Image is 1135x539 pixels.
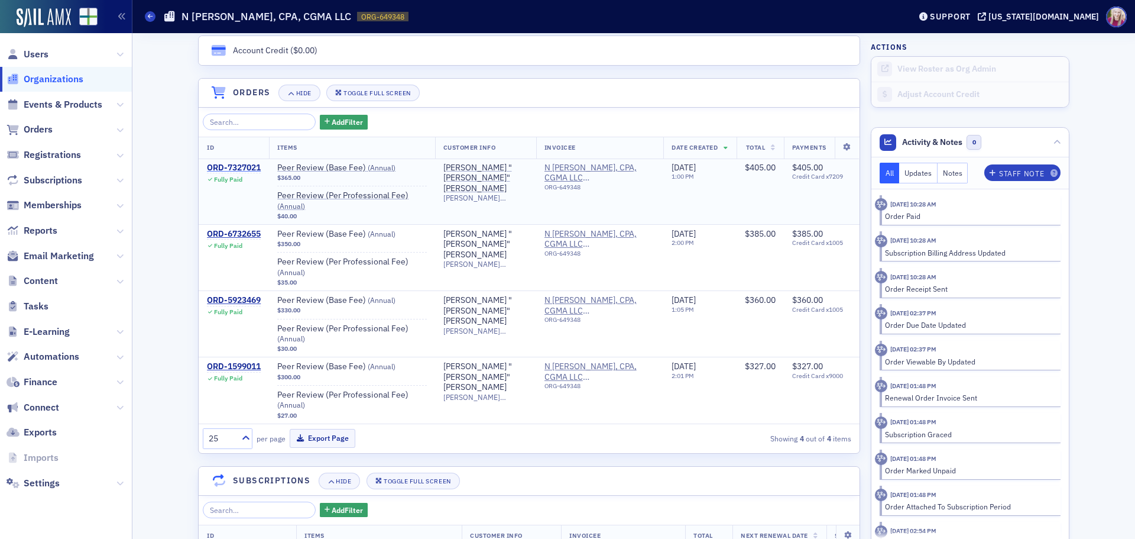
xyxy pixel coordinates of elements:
[277,257,426,277] span: Peer Review (Per Professional Fee)
[277,295,426,306] a: Peer Review (Base Fee) (Annual)
[277,373,300,381] span: $300.00
[792,173,852,180] span: Credit Card x7209
[207,295,261,306] a: ORD-5923469
[296,90,312,96] div: Hide
[544,295,655,328] span: N David Eubank, CPA, CGMA LLC (Dothan, AL)
[544,250,655,262] div: ORG-649348
[24,98,102,111] span: Events & Products
[890,490,936,499] time: 5/1/2025 01:48 PM
[875,489,887,501] div: Activity
[443,295,528,327] div: [PERSON_NAME] "[PERSON_NAME]" [PERSON_NAME]
[745,295,776,305] span: $360.00
[443,163,528,194] a: [PERSON_NAME] "[PERSON_NAME]" [PERSON_NAME]
[899,163,938,183] button: Updates
[24,451,59,464] span: Imports
[7,174,82,187] a: Subscriptions
[277,390,426,411] span: Peer Review (Per Professional Fee)
[277,324,426,344] a: Peer Review (Per Professional Fee) (Annual)
[214,176,242,183] div: Fully Paid
[885,356,1052,367] div: Order Viewable By Updated
[875,417,887,429] div: Activity
[361,12,404,22] span: ORG-649348
[984,164,1061,181] button: Staff Note
[24,275,58,288] span: Content
[672,172,694,180] time: 1:00 PM
[277,163,426,173] span: Peer Review (Base Fee)
[1106,7,1127,27] span: Profile
[7,325,70,338] a: E-Learning
[24,401,59,414] span: Connect
[277,163,426,173] a: Peer Review (Base Fee) (Annual)
[207,163,261,173] div: ORD-7327021
[277,334,305,343] span: ( Annual )
[24,350,79,363] span: Automations
[332,505,363,515] span: Add Filter
[24,199,82,212] span: Memberships
[7,250,94,263] a: Email Marketing
[290,429,355,447] button: Export Page
[544,295,655,316] a: N [PERSON_NAME], CPA, CGMA LLC ([GEOGRAPHIC_DATA], [GEOGRAPHIC_DATA])
[207,229,261,240] a: ORD-6732655
[7,73,83,86] a: Organizations
[890,273,936,281] time: 7/10/2025 10:28 AM
[890,345,936,353] time: 5/1/2025 02:37 PM
[672,305,694,314] time: 1:05 PM
[672,143,718,151] span: Date Created
[672,238,694,247] time: 2:00 PM
[203,502,316,518] input: Search…
[885,247,1052,258] div: Subscription Billing Address Updated
[792,239,852,247] span: Credit Card x1005
[7,477,60,490] a: Settings
[544,229,655,262] span: N David Eubank, CPA, CGMA LLC (Dothan, AL)
[792,306,852,314] span: Credit Card x1005
[214,375,242,382] div: Fully Paid
[24,325,70,338] span: E-Learning
[443,229,528,260] a: [PERSON_NAME] "[PERSON_NAME]" [PERSON_NAME]
[443,393,528,402] span: [PERSON_NAME][EMAIL_ADDRESS][DOMAIN_NAME]
[7,224,57,237] a: Reports
[544,229,655,250] a: N [PERSON_NAME], CPA, CGMA LLC ([GEOGRAPHIC_DATA], [GEOGRAPHIC_DATA])
[277,191,426,211] a: Peer Review (Per Professional Fee) (Annual)
[797,433,806,444] strong: 4
[24,174,82,187] span: Subscriptions
[277,229,426,240] span: Peer Review (Base Fee)
[443,193,528,202] span: [PERSON_NAME][EMAIL_ADDRESS][DOMAIN_NAME]
[938,163,968,183] button: Notes
[544,316,655,328] div: ORG-649348
[999,170,1044,177] div: Staff Note
[745,361,776,372] span: $327.00
[544,362,655,382] a: N [PERSON_NAME], CPA, CGMA LLC ([GEOGRAPHIC_DATA], [GEOGRAPHIC_DATA])
[544,382,655,394] div: ORG-649348
[277,362,426,372] a: Peer Review (Base Fee) (Annual)
[875,198,887,211] div: Activity
[875,307,887,319] div: Activity
[203,114,316,130] input: Search…
[544,163,655,183] a: N [PERSON_NAME], CPA, CGMA LLC ([GEOGRAPHIC_DATA], [GEOGRAPHIC_DATA])
[277,295,426,306] span: Peer Review (Base Fee)
[24,376,57,389] span: Finance
[214,308,242,316] div: Fully Paid
[871,41,907,52] h4: Actions
[24,224,57,237] span: Reports
[277,324,426,344] span: Peer Review (Per Professional Fee)
[890,382,936,390] time: 5/1/2025 01:48 PM
[544,163,655,195] span: N David Eubank, CPA, CGMA LLC (Dothan, AL)
[885,429,1052,440] div: Subscription Graced
[885,501,1052,512] div: Order Attached To Subscription Period
[233,475,310,487] h4: Subscriptions
[17,8,71,27] a: SailAMX
[825,433,833,444] strong: 4
[277,362,426,372] span: Peer Review (Base Fee)
[233,44,317,57] div: Account Credit ( )
[293,45,314,56] span: $0.00
[988,11,1099,22] div: [US_STATE][DOMAIN_NAME]
[885,392,1052,403] div: Renewal Order Invoice Sent
[326,85,420,101] button: Toggle Full Screen
[24,73,83,86] span: Organizations
[7,426,57,439] a: Exports
[875,271,887,283] div: Activity
[209,433,235,445] div: 25
[885,283,1052,294] div: Order Receipt Sent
